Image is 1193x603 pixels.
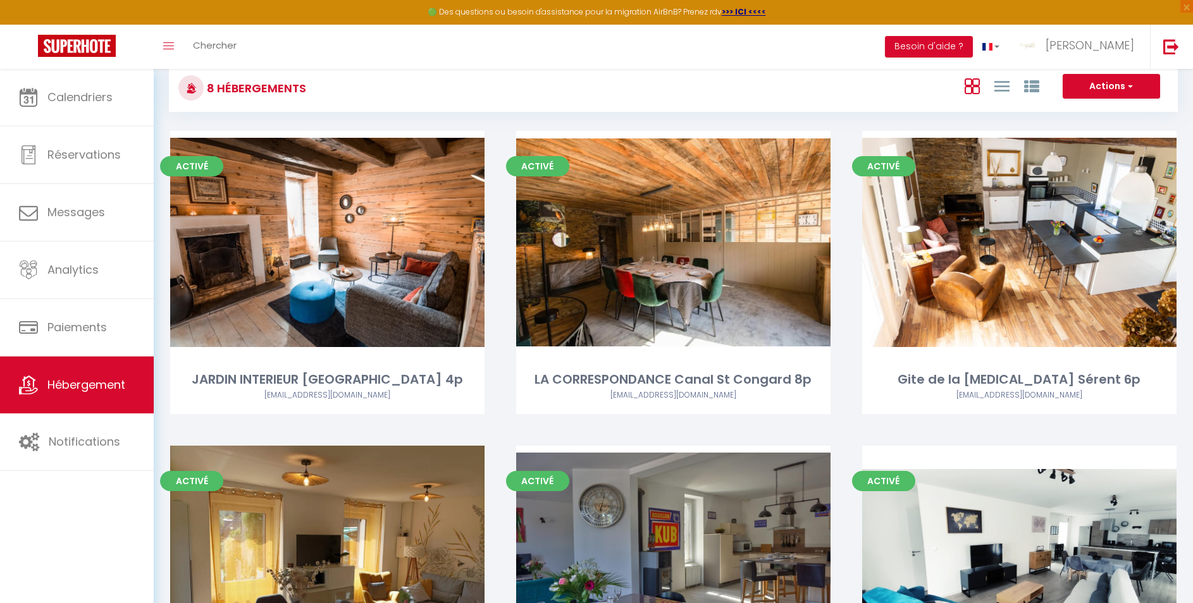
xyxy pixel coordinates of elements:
[1024,75,1039,96] a: Vue par Groupe
[47,147,121,162] span: Réservations
[193,39,237,52] span: Chercher
[47,377,125,393] span: Hébergement
[1163,39,1179,54] img: logout
[170,389,485,401] div: Airbnb
[722,6,766,17] a: >>> ICI <<<<
[160,471,223,491] span: Activé
[506,471,569,491] span: Activé
[47,204,105,220] span: Messages
[862,370,1177,389] div: Gite de la [MEDICAL_DATA] Sérent 6p
[49,434,120,449] span: Notifications
[47,89,113,105] span: Calendriers
[1063,74,1160,99] button: Actions
[1009,25,1150,69] a: ... [PERSON_NAME]
[1046,37,1134,53] span: [PERSON_NAME]
[160,156,223,176] span: Activé
[170,370,485,389] div: JARDIN INTERIEUR [GEOGRAPHIC_DATA] 4p
[516,389,831,401] div: Airbnb
[862,389,1177,401] div: Airbnb
[516,370,831,389] div: LA CORRESPONDANCE Canal St Congard 8p
[852,156,915,176] span: Activé
[852,471,915,491] span: Activé
[994,75,1010,96] a: Vue en Liste
[38,35,116,57] img: Super Booking
[47,262,99,277] span: Analytics
[1018,36,1037,55] img: ...
[885,36,973,58] button: Besoin d'aide ?
[965,75,980,96] a: Vue en Box
[47,319,107,335] span: Paiements
[506,156,569,176] span: Activé
[204,74,306,102] h3: 8 Hébergements
[183,25,246,69] a: Chercher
